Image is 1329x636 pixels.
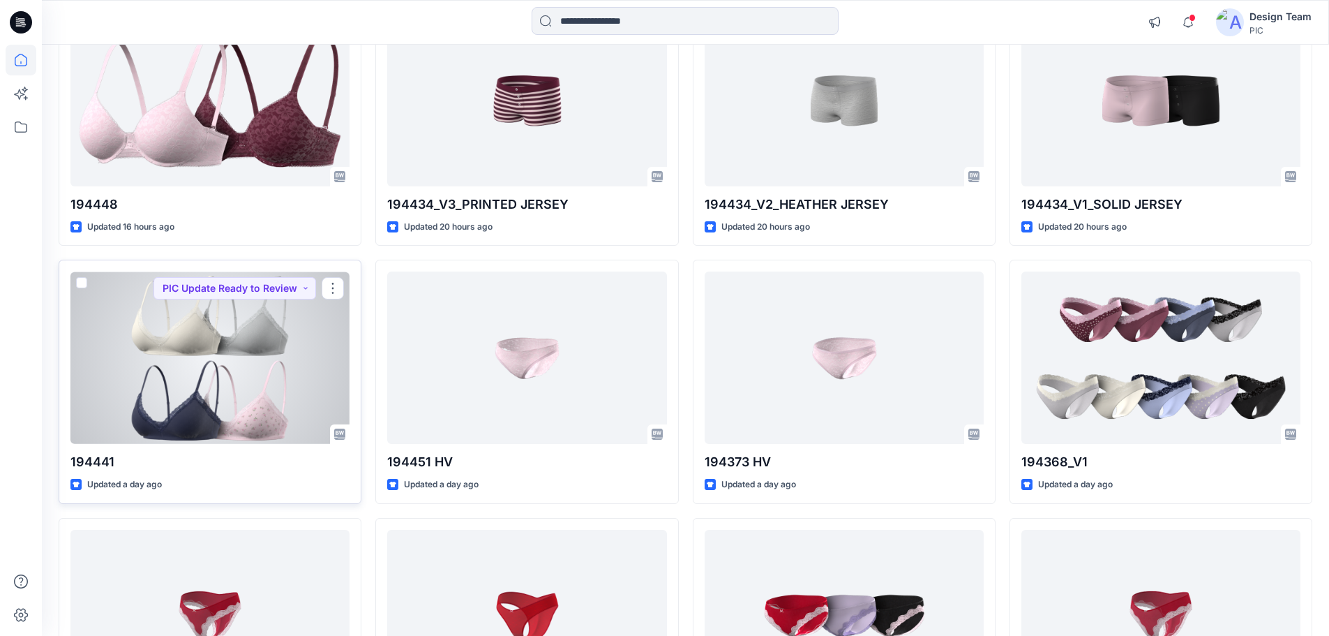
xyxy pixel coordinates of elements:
[70,195,350,214] p: 194448
[387,272,666,444] a: 194451 HV
[1216,8,1244,36] img: avatar
[87,478,162,492] p: Updated a day ago
[1038,478,1113,492] p: Updated a day ago
[87,220,174,235] p: Updated 16 hours ago
[705,272,984,444] a: 194373 HV
[1249,25,1312,36] div: PIC
[1021,452,1300,472] p: 194368_V1
[1021,14,1300,186] a: 194434_V1_SOLID JERSEY
[1038,220,1127,235] p: Updated 20 hours ago
[387,452,666,472] p: 194451 HV
[1021,272,1300,444] a: 194368_V1
[404,478,479,492] p: Updated a day ago
[1021,195,1300,214] p: 194434_V1_SOLID JERSEY
[721,220,810,235] p: Updated 20 hours ago
[705,14,984,186] a: 194434_V2_HEATHER JERSEY
[387,14,666,186] a: 194434_V3_PRINTED JERSEY
[387,195,666,214] p: 194434_V3_PRINTED JERSEY
[721,478,796,492] p: Updated a day ago
[70,272,350,444] a: 194441
[1249,8,1312,25] div: Design Team
[705,452,984,472] p: 194373 HV
[70,14,350,186] a: 194448
[705,195,984,214] p: 194434_V2_HEATHER JERSEY
[70,452,350,472] p: 194441
[404,220,493,235] p: Updated 20 hours ago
